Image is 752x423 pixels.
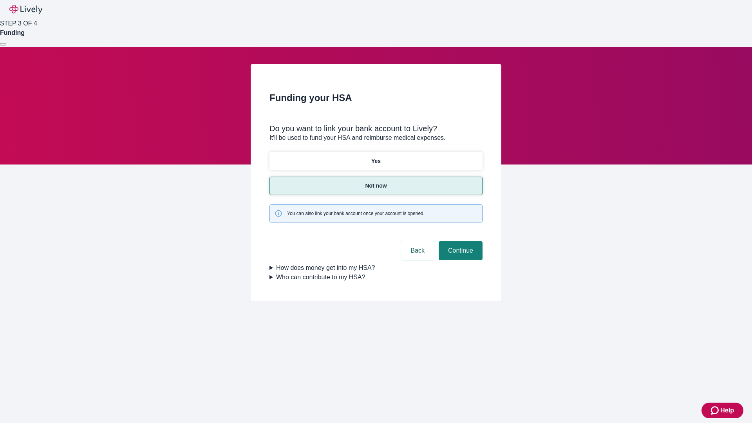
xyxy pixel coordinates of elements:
button: Continue [439,241,483,260]
img: Lively [9,5,42,14]
span: You can also link your bank account once your account is opened. [287,210,425,217]
h2: Funding your HSA [269,91,483,105]
summary: How does money get into my HSA? [269,263,483,273]
button: Zendesk support iconHelp [701,403,743,418]
div: Do you want to link your bank account to Lively? [269,124,483,133]
p: It'll be used to fund your HSA and reimburse medical expenses. [269,133,483,143]
button: Yes [269,152,483,170]
p: Yes [371,157,381,165]
button: Not now [269,177,483,195]
svg: Zendesk support icon [711,406,720,415]
summary: Who can contribute to my HSA? [269,273,483,282]
span: Help [720,406,734,415]
p: Not now [365,182,387,190]
button: Back [401,241,434,260]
